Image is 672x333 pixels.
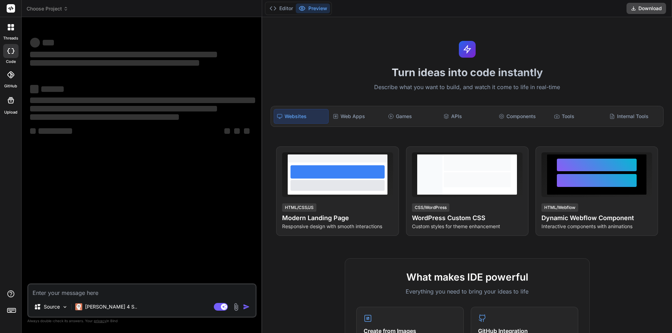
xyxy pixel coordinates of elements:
div: CSS/WordPress [412,203,449,212]
img: Claude 4 Sonnet [75,303,82,310]
p: Describe what you want to build, and watch it come to life in real-time [266,83,668,92]
img: icon [243,303,250,310]
h2: What makes IDE powerful [356,270,578,284]
span: ‌ [244,128,250,134]
span: Choose Project [27,5,68,12]
span: ‌ [30,97,255,103]
div: HTML/Webflow [541,203,578,212]
p: [PERSON_NAME] 4 S.. [85,303,137,310]
img: attachment [232,303,240,311]
span: ‌ [30,85,38,93]
div: Components [496,109,550,124]
span: ‌ [38,128,72,134]
p: Interactive components with animations [541,223,652,230]
label: threads [3,35,18,41]
span: ‌ [30,60,199,66]
span: ‌ [30,128,36,134]
span: ‌ [30,114,179,120]
p: Source [44,303,60,310]
div: Websites [274,109,328,124]
button: Preview [296,3,330,13]
h4: Modern Landing Page [282,213,393,223]
div: Internal Tools [607,109,660,124]
p: Custom styles for theme enhancement [412,223,523,230]
h4: WordPress Custom CSS [412,213,523,223]
h1: Turn ideas into code instantly [266,66,668,79]
div: HTML/CSS/JS [282,203,316,212]
button: Editor [267,3,296,13]
span: ‌ [30,52,217,57]
label: GitHub [4,83,17,89]
img: Pick Models [62,304,68,310]
div: Web Apps [330,109,384,124]
p: Everything you need to bring your ideas to life [356,287,578,296]
div: Tools [551,109,605,124]
span: ‌ [43,40,54,45]
span: ‌ [41,86,64,92]
div: APIs [441,109,495,124]
p: Responsive design with smooth interactions [282,223,393,230]
button: Download [626,3,666,14]
h4: Dynamic Webflow Component [541,213,652,223]
label: code [6,59,16,65]
label: Upload [4,109,17,115]
span: ‌ [234,128,240,134]
p: Always double-check its answers. Your in Bind [27,318,257,324]
span: privacy [94,319,106,323]
span: ‌ [224,128,230,134]
span: ‌ [30,38,40,48]
span: ‌ [30,106,217,111]
div: Games [385,109,439,124]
